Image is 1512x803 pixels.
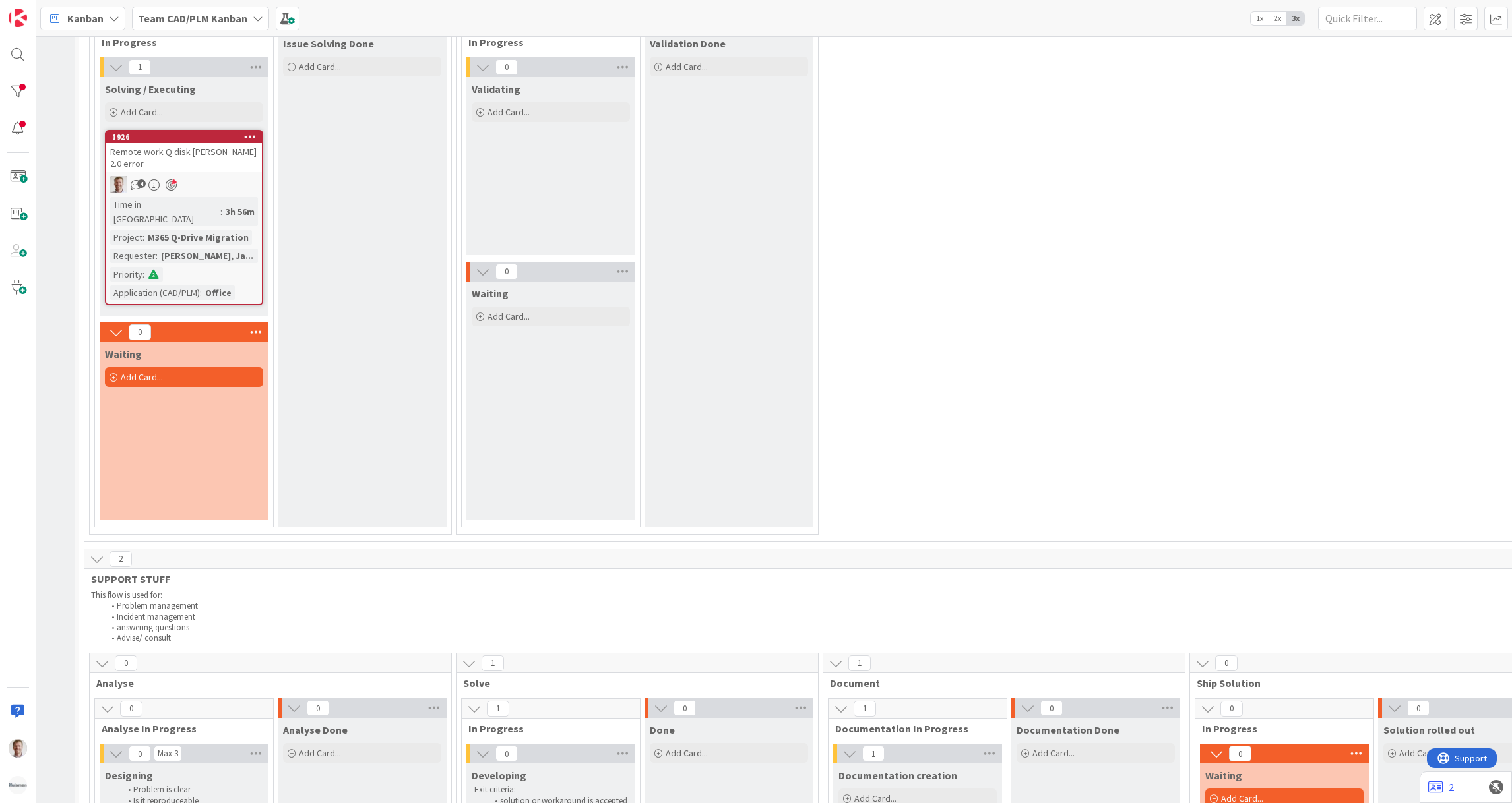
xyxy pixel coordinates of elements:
[120,701,142,717] span: 0
[1220,701,1243,717] span: 0
[835,722,990,735] span: Documentation In Progress
[121,106,163,118] span: Add Card...
[137,179,146,188] span: 4
[96,676,435,690] span: Analyse
[488,106,530,118] span: Add Card...
[129,59,151,75] span: 1
[1251,12,1269,25] span: 1x
[299,61,341,73] span: Add Card...
[1428,779,1454,795] a: 2
[105,347,142,361] span: Waiting
[299,747,341,759] span: Add Card...
[142,267,144,282] span: :
[1215,655,1238,671] span: 0
[142,230,144,245] span: :
[110,285,200,300] div: Application (CAD/PLM)
[200,285,202,300] span: :
[495,59,518,75] span: 0
[1407,700,1430,716] span: 0
[495,264,518,280] span: 0
[110,249,156,263] div: Requester
[106,131,262,143] div: 1926
[1205,769,1242,782] span: Waiting
[1383,723,1475,736] span: Solution rolled out
[129,324,151,340] span: 0
[472,82,520,96] span: Validating
[222,204,258,219] div: 3h 56m
[1318,7,1417,30] input: Quick Filter...
[129,746,151,761] span: 0
[854,701,876,717] span: 1
[105,82,196,96] span: Solving / Executing
[468,36,623,49] span: In Progress
[848,655,871,671] span: 1
[220,204,222,219] span: :
[106,131,262,172] div: 1926Remote work Q disk [PERSON_NAME] 2.0 error
[158,750,178,757] div: Max 3
[110,551,132,567] span: 2
[67,11,104,26] span: Kanban
[1032,747,1075,759] span: Add Card...
[1017,723,1119,736] span: Documentation Done
[666,61,708,73] span: Add Card...
[110,176,127,193] img: BO
[156,249,158,263] span: :
[495,746,518,761] span: 0
[144,230,252,245] div: M365 Q-Drive Migration
[482,655,504,671] span: 1
[838,769,957,782] span: Documentation creation
[674,700,696,716] span: 0
[112,133,262,142] div: 1926
[283,723,348,736] span: Analyse Done
[9,9,27,27] img: Visit kanbanzone.com
[468,722,623,735] span: In Progress
[1399,747,1441,759] span: Add Card...
[1269,12,1286,25] span: 2x
[115,655,137,671] span: 0
[121,785,261,795] li: Problem is clear
[110,197,220,226] div: Time in [GEOGRAPHIC_DATA]
[110,267,142,282] div: Priority
[110,230,142,245] div: Project
[283,37,374,50] span: Issue Solving Done
[9,739,27,758] img: BO
[862,746,885,761] span: 1
[666,747,708,759] span: Add Card...
[102,36,257,49] span: In Progress
[106,143,262,172] div: Remote work Q disk [PERSON_NAME] 2.0 error
[28,2,60,18] span: Support
[1286,12,1304,25] span: 3x
[650,37,726,50] span: Validation Done
[472,287,509,300] span: Waiting
[102,722,257,735] span: Analyse In Progress
[487,701,509,717] span: 1
[1202,722,1357,735] span: In Progress
[138,12,247,25] b: Team CAD/PLM Kanban
[202,285,235,300] div: Office
[472,769,526,782] span: Developing
[488,311,530,322] span: Add Card...
[830,676,1168,690] span: Document
[1229,746,1251,761] span: 0
[9,776,27,794] img: avatar
[474,785,627,795] p: Exit criteria:
[650,723,675,736] span: Done
[158,249,257,263] div: [PERSON_NAME], Ja...
[307,700,329,716] span: 0
[121,371,163,383] span: Add Card...
[463,676,802,690] span: Solve
[1040,700,1063,716] span: 0
[105,769,153,782] span: Designing
[106,176,262,193] div: BO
